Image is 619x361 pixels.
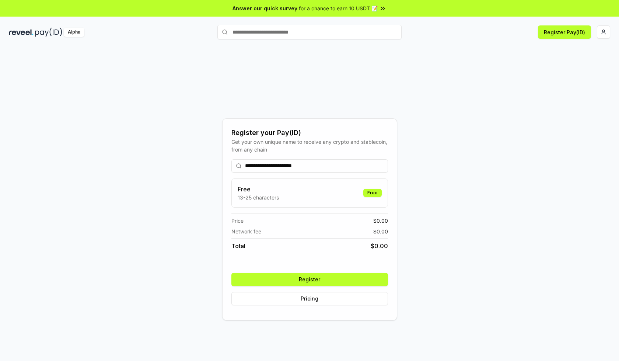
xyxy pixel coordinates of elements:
span: for a chance to earn 10 USDT 📝 [299,4,378,12]
div: Get your own unique name to receive any crypto and stablecoin, from any chain [231,138,388,153]
span: Price [231,217,244,225]
span: $ 0.00 [373,217,388,225]
img: reveel_dark [9,28,34,37]
p: 13-25 characters [238,194,279,201]
span: Total [231,242,245,250]
button: Pricing [231,292,388,305]
button: Register [231,273,388,286]
div: Alpha [64,28,84,37]
div: Register your Pay(ID) [231,128,388,138]
div: Free [363,189,382,197]
span: Network fee [231,228,261,235]
button: Register Pay(ID) [538,25,591,39]
img: pay_id [35,28,62,37]
span: $ 0.00 [373,228,388,235]
span: $ 0.00 [371,242,388,250]
h3: Free [238,185,279,194]
span: Answer our quick survey [232,4,297,12]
